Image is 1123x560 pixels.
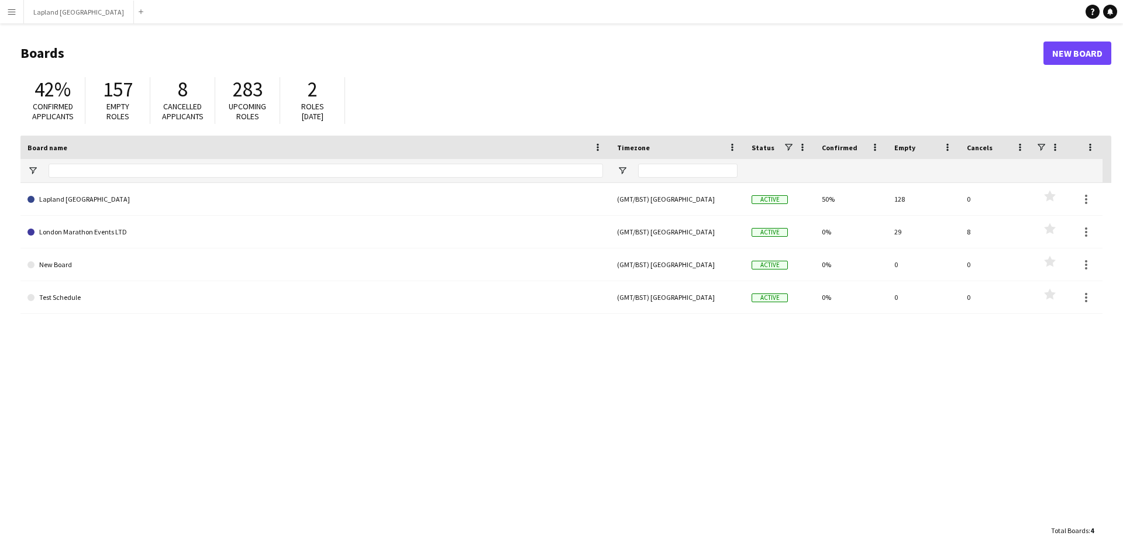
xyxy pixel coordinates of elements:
[20,44,1043,62] h1: Boards
[229,101,266,122] span: Upcoming roles
[1043,42,1111,65] a: New Board
[610,281,745,313] div: (GMT/BST) [GEOGRAPHIC_DATA]
[1051,519,1094,542] div: :
[894,143,915,152] span: Empty
[887,216,960,248] div: 29
[162,101,204,122] span: Cancelled applicants
[960,216,1032,248] div: 8
[27,216,603,248] a: London Marathon Events LTD
[617,143,650,152] span: Timezone
[752,143,774,152] span: Status
[752,228,788,237] span: Active
[233,77,263,102] span: 283
[815,281,887,313] div: 0%
[27,183,603,216] a: Lapland [GEOGRAPHIC_DATA]
[617,165,628,176] button: Open Filter Menu
[752,195,788,204] span: Active
[887,183,960,215] div: 128
[106,101,129,122] span: Empty roles
[32,101,74,122] span: Confirmed applicants
[887,248,960,281] div: 0
[638,164,738,178] input: Timezone Filter Input
[815,183,887,215] div: 50%
[103,77,133,102] span: 157
[960,248,1032,281] div: 0
[27,165,38,176] button: Open Filter Menu
[301,101,324,122] span: Roles [DATE]
[49,164,603,178] input: Board name Filter Input
[610,248,745,281] div: (GMT/BST) [GEOGRAPHIC_DATA]
[1090,526,1094,535] span: 4
[887,281,960,313] div: 0
[822,143,857,152] span: Confirmed
[752,293,788,302] span: Active
[752,261,788,269] span: Active
[24,1,134,23] button: Lapland [GEOGRAPHIC_DATA]
[610,183,745,215] div: (GMT/BST) [GEOGRAPHIC_DATA]
[610,216,745,248] div: (GMT/BST) [GEOGRAPHIC_DATA]
[27,248,603,281] a: New Board
[815,248,887,281] div: 0%
[960,281,1032,313] div: 0
[178,77,188,102] span: 8
[960,183,1032,215] div: 0
[815,216,887,248] div: 0%
[35,77,71,102] span: 42%
[308,77,318,102] span: 2
[967,143,993,152] span: Cancels
[27,143,67,152] span: Board name
[1051,526,1088,535] span: Total Boards
[27,281,603,314] a: Test Schedule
